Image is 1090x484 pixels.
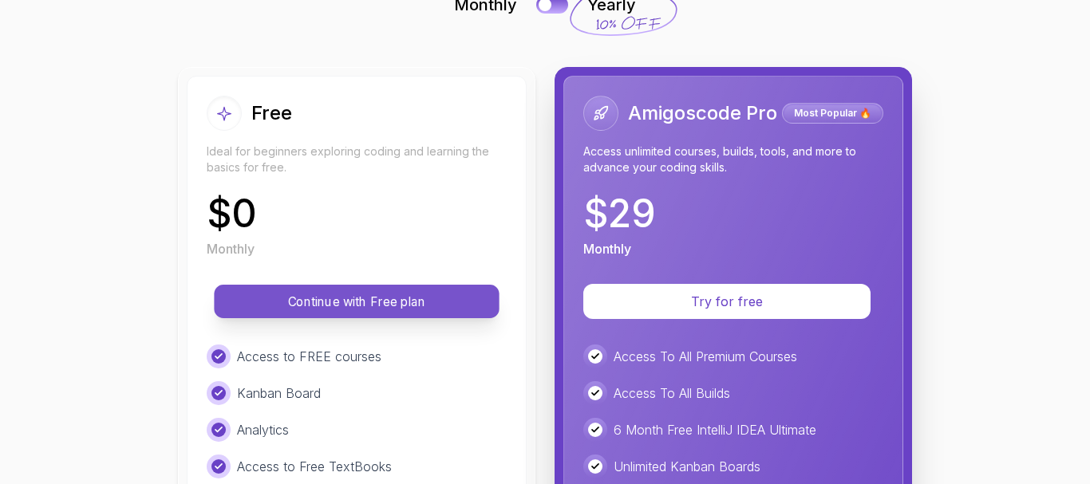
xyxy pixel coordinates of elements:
p: 6 Month Free IntelliJ IDEA Ultimate [614,420,816,439]
p: Monthly [583,239,631,258]
p: Access To All Premium Courses [614,347,797,366]
p: Access To All Builds [614,384,730,403]
p: Access unlimited courses, builds, tools, and more to advance your coding skills. [583,144,883,175]
p: Ideal for beginners exploring coding and learning the basics for free. [207,144,507,175]
p: Try for free [602,292,851,311]
button: Try for free [583,284,871,319]
h2: Free [251,100,292,126]
p: Unlimited Kanban Boards [614,457,760,476]
p: Access to FREE courses [237,347,381,366]
h2: Amigoscode Pro [628,100,777,126]
p: Access to Free TextBooks [237,457,392,476]
p: Most Popular 🔥 [784,105,881,121]
button: Continue with Free plan [214,285,499,318]
p: Analytics [237,420,289,439]
p: Kanban Board [237,384,321,403]
p: Continue with Free plan [232,293,481,311]
p: Monthly [207,239,255,258]
p: $ 0 [207,195,257,233]
p: $ 29 [583,195,656,233]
